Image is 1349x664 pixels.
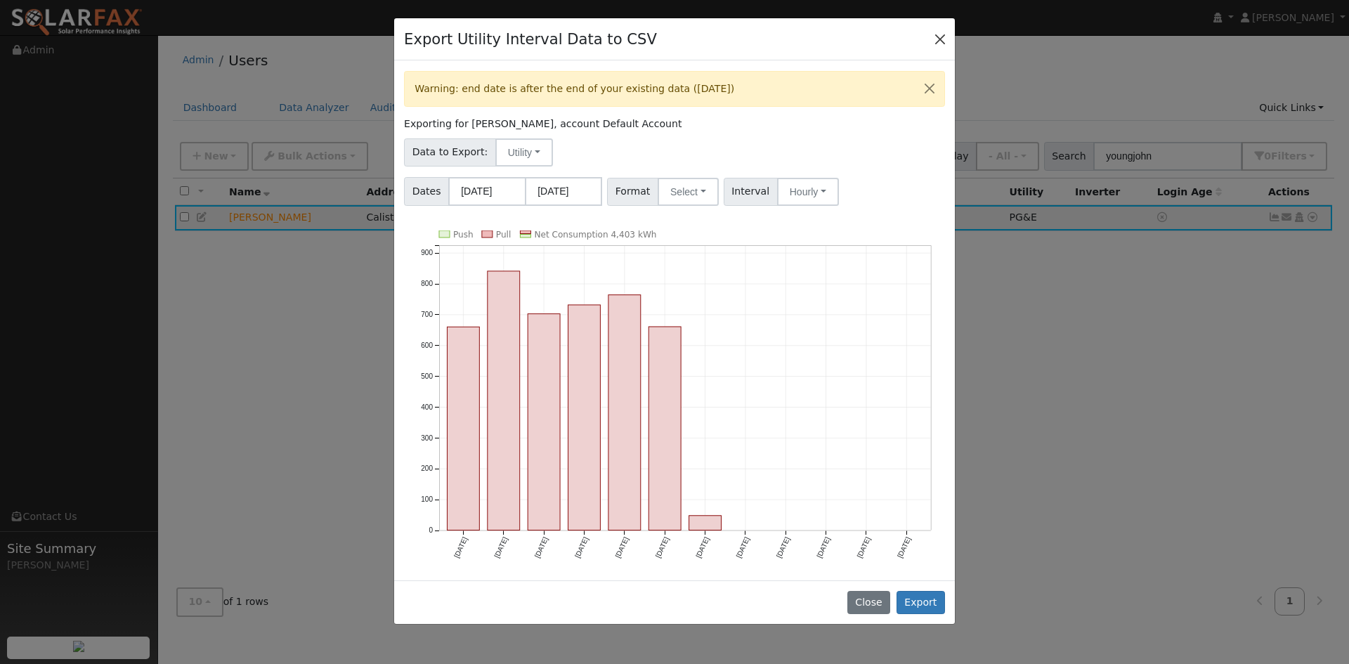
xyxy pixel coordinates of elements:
[404,71,945,107] div: Warning: end date is after the end of your existing data ([DATE])
[421,311,433,318] text: 700
[421,434,433,442] text: 300
[815,535,831,559] text: [DATE]
[607,178,658,206] span: Format
[452,535,469,559] text: [DATE]
[421,465,433,473] text: 200
[735,535,751,559] text: [DATE]
[724,178,778,206] span: Interval
[421,341,433,349] text: 600
[930,29,950,48] button: Close
[421,372,433,380] text: 500
[404,28,657,51] h4: Export Utility Interval Data to CSV
[775,535,791,559] text: [DATE]
[421,403,433,411] text: 400
[896,535,912,559] text: [DATE]
[649,327,681,530] rect: onclick=""
[608,295,641,530] rect: onclick=""
[856,535,872,559] text: [DATE]
[847,591,890,615] button: Close
[404,138,496,167] span: Data to Export:
[404,117,682,131] label: Exporting for [PERSON_NAME], account Default Account
[689,516,722,530] rect: onclick=""
[421,280,433,287] text: 800
[614,535,630,559] text: [DATE]
[777,178,839,206] button: Hourly
[496,230,511,240] text: Pull
[429,526,434,534] text: 0
[453,230,474,240] text: Push
[495,138,553,167] button: Utility
[654,535,670,559] text: [DATE]
[897,591,945,615] button: Export
[535,230,657,240] text: Net Consumption 4,403 kWh
[694,535,710,559] text: [DATE]
[533,535,549,559] text: [DATE]
[915,72,944,106] button: Close
[404,177,449,206] span: Dates
[421,495,433,503] text: 100
[528,314,560,530] rect: onclick=""
[421,249,433,256] text: 900
[448,327,480,530] rect: onclick=""
[568,305,601,530] rect: onclick=""
[573,535,589,559] text: [DATE]
[658,178,719,206] button: Select
[488,271,520,530] rect: onclick=""
[493,535,509,559] text: [DATE]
